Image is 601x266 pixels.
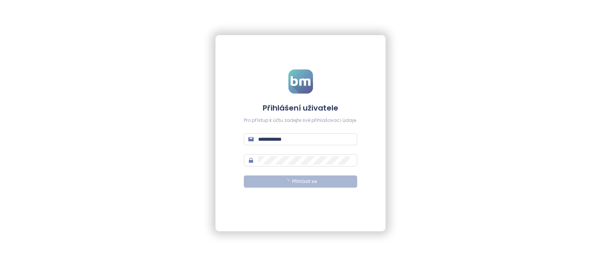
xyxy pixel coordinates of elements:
[283,178,290,184] span: loading
[244,175,357,188] button: Přihlásit se
[288,69,313,94] img: logo
[292,178,317,185] span: Přihlásit se
[244,103,357,113] h4: Přihlášení uživatele
[244,117,357,124] div: Pro přístup k účtu zadejte své přihlašovací údaje.
[248,158,254,163] span: lock
[248,137,254,142] span: mail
